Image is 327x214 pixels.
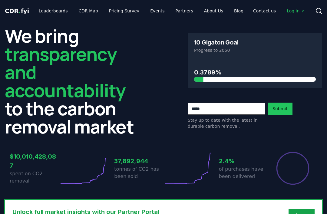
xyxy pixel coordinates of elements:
nav: Main [248,5,310,16]
p: tonnes of CO2 has been sold [114,166,163,180]
h3: 0.3789% [194,68,316,77]
a: Log in [282,5,310,16]
a: Blog [229,5,248,16]
a: Contact us [248,5,281,16]
a: Pricing Survey [104,5,144,16]
span: transparency and accountability [5,41,125,103]
a: Leaderboards [34,5,73,16]
button: Submit [268,103,292,115]
span: CDR fyi [5,7,29,15]
a: CDR Map [74,5,103,16]
a: CDR.fyi [5,7,29,15]
span: . [19,7,21,15]
h3: 10 Gigaton Goal [194,39,238,45]
h3: $10,010,428,087 [10,152,59,170]
p: Stay up to date with the latest in durable carbon removal. [188,117,265,129]
span: Log in [287,8,306,14]
a: Partners [171,5,198,16]
h3: 2.4% [219,156,268,166]
p: Progress to 2050 [194,47,316,53]
h2: We bring to the carbon removal market [5,27,139,136]
p: spent on CO2 removal [10,170,59,185]
nav: Main [34,5,248,16]
p: of purchases have been delivered [219,166,268,180]
a: About Us [199,5,228,16]
a: Events [145,5,169,16]
div: Percentage of sales delivered [276,151,310,185]
h3: 37,892,944 [114,156,163,166]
